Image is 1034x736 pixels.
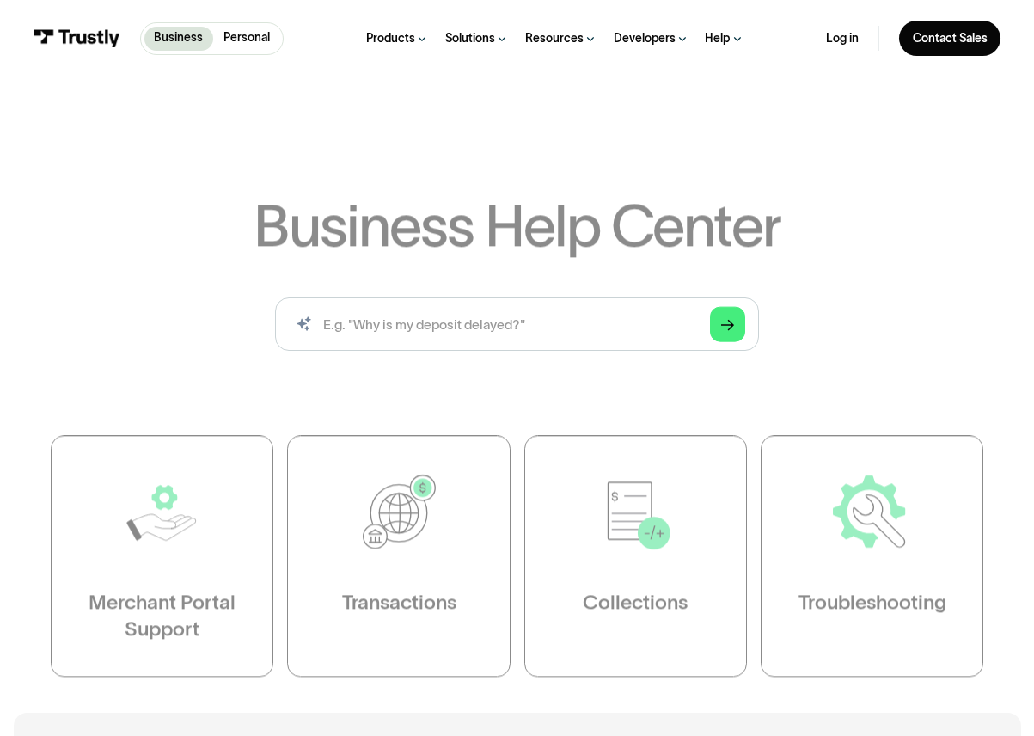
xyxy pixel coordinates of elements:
div: Resources [525,31,584,46]
a: Troubleshooting [761,436,983,678]
a: Personal [213,27,279,51]
div: Collections [583,590,688,616]
a: Merchant Portal Support [51,436,273,678]
a: Log in [826,31,859,46]
input: search [275,297,758,351]
a: Collections [523,436,746,678]
div: Solutions [445,31,495,46]
form: Search [275,297,758,351]
div: Contact Sales [913,31,988,46]
div: Products [366,31,415,46]
div: Transactions [341,590,456,616]
img: Trustly Logo [34,29,120,47]
a: Transactions [287,436,510,678]
div: Merchant Portal Support [85,590,240,643]
div: Help [705,31,730,46]
p: Business [154,29,203,46]
p: Personal [223,29,270,46]
div: Developers [614,31,676,46]
div: Troubleshooting [798,590,946,616]
a: Contact Sales [899,21,1000,56]
h1: Business Help Center [254,197,780,255]
a: Business [144,27,213,51]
